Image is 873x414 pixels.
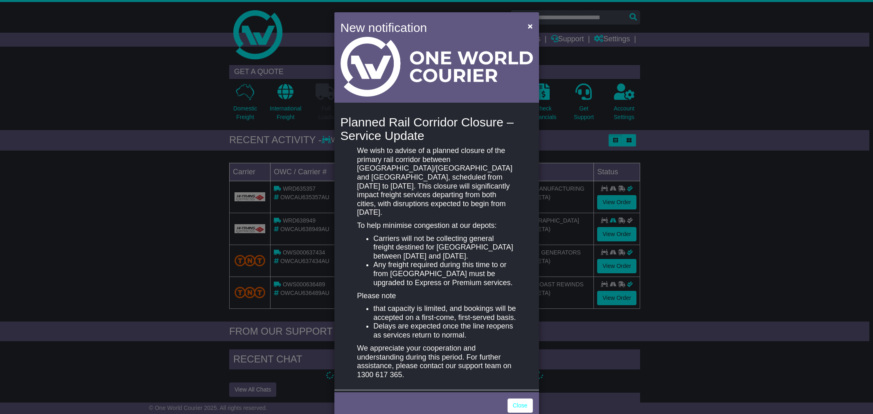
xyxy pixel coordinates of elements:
[341,37,533,97] img: Light
[357,221,516,230] p: To help minimise congestion at our depots:
[357,146,516,217] p: We wish to advise of a planned closure of the primary rail corridor between [GEOGRAPHIC_DATA]/[GE...
[508,398,533,413] a: Close
[341,18,516,37] h4: New notification
[373,261,516,287] li: Any freight required during this time to or from [GEOGRAPHIC_DATA] must be upgraded to Express or...
[523,18,537,34] button: Close
[341,115,533,142] h4: Planned Rail Corridor Closure – Service Update
[357,344,516,379] p: We appreciate your cooperation and understanding during this period. For further assistance, plea...
[373,322,516,340] li: Delays are expected once the line reopens as services return to normal.
[373,304,516,322] li: that capacity is limited, and bookings will be accepted on a first-come, first-served basis.
[373,234,516,261] li: Carriers will not be collecting general freight destined for [GEOGRAPHIC_DATA] between [DATE] and...
[357,292,516,301] p: Please note
[528,21,532,31] span: ×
